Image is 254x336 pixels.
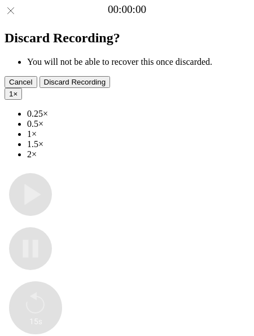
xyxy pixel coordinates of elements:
[27,139,249,149] li: 1.5×
[5,30,249,46] h2: Discard Recording?
[27,57,249,67] li: You will not be able to recover this once discarded.
[27,119,249,129] li: 0.5×
[40,76,111,88] button: Discard Recording
[27,129,249,139] li: 1×
[27,149,249,160] li: 2×
[5,76,37,88] button: Cancel
[27,109,249,119] li: 0.25×
[9,90,13,98] span: 1
[108,3,146,16] a: 00:00:00
[5,88,22,100] button: 1×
